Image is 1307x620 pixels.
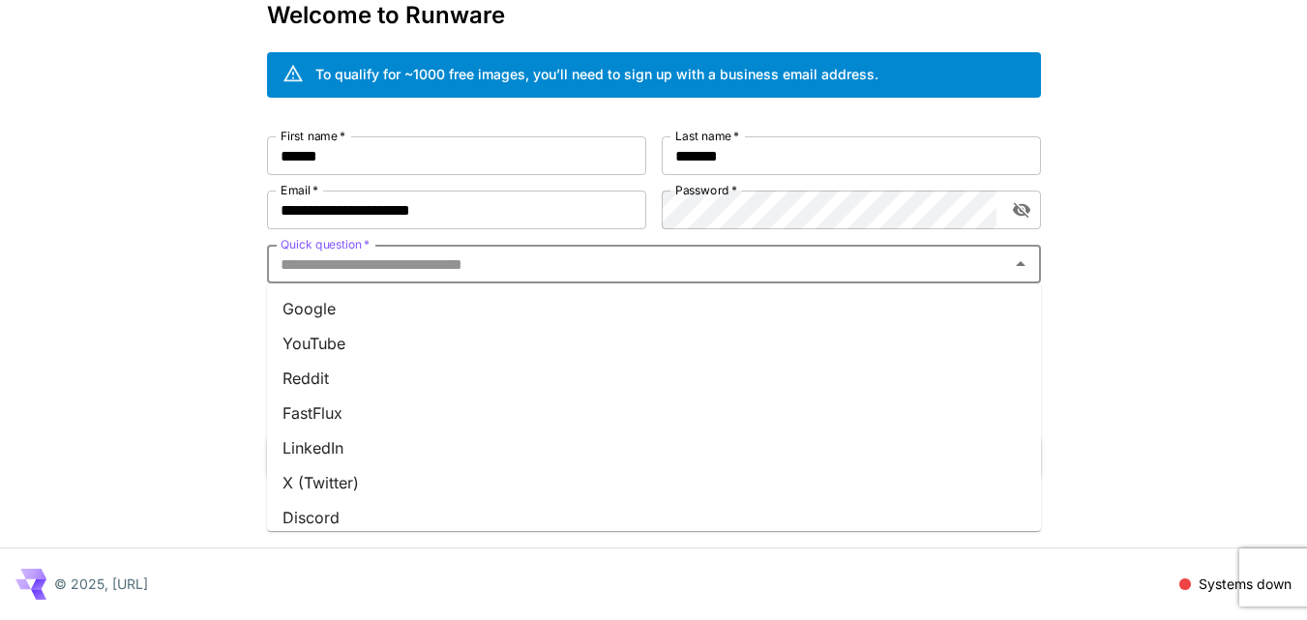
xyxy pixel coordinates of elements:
li: Google [267,291,1041,326]
label: Email [281,182,318,198]
label: Last name [675,128,739,144]
li: FastFlux [267,396,1041,430]
p: Systems down [1199,574,1292,594]
li: YouTube [267,326,1041,361]
p: © 2025, [URL] [54,574,148,594]
button: Close [1007,251,1034,278]
h3: Welcome to Runware [267,2,1041,29]
button: toggle password visibility [1004,192,1039,227]
label: Quick question [281,236,370,252]
li: Reddit [267,361,1041,396]
li: Discord [267,500,1041,535]
li: LinkedIn [267,430,1041,465]
li: X (Twitter) [267,465,1041,500]
div: To qualify for ~1000 free images, you’ll need to sign up with a business email address. [315,64,878,84]
label: First name [281,128,345,144]
label: Password [675,182,737,198]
